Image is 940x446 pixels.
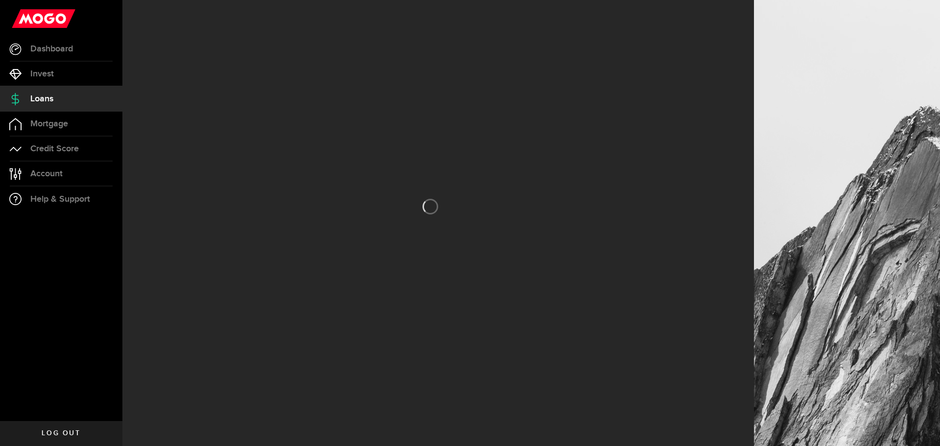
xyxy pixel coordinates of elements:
[30,169,63,178] span: Account
[30,70,54,78] span: Invest
[30,94,53,103] span: Loans
[30,45,73,53] span: Dashboard
[30,195,90,204] span: Help & Support
[42,430,80,437] span: Log out
[30,144,79,153] span: Credit Score
[30,119,68,128] span: Mortgage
